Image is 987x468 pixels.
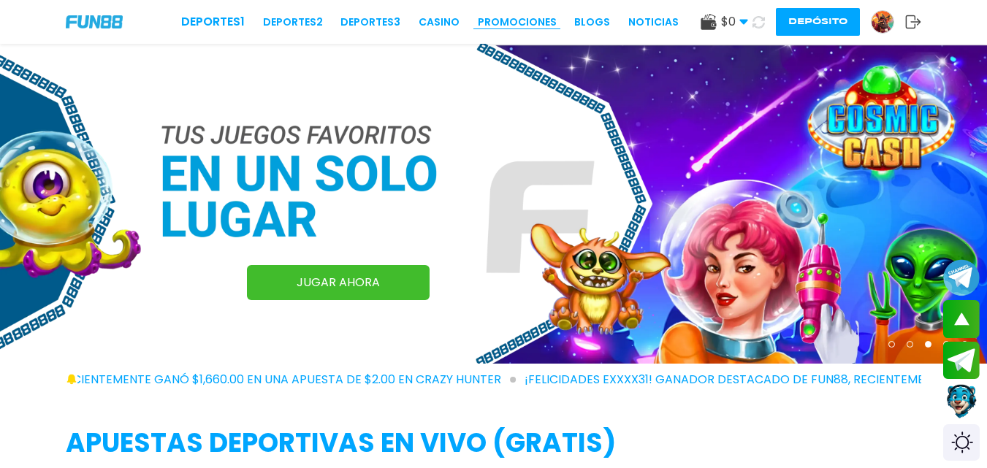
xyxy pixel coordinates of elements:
[263,15,323,30] a: Deportes2
[943,424,980,461] div: Switch theme
[872,11,893,33] img: Avatar
[943,300,980,338] button: scroll up
[776,8,860,36] button: Depósito
[340,15,400,30] a: Deportes3
[943,383,980,421] button: Contact customer service
[478,15,557,30] a: Promociones
[574,15,610,30] a: BLOGS
[721,13,748,31] span: $ 0
[943,258,980,296] button: Join telegram channel
[419,15,460,30] a: CASINO
[247,265,430,300] a: JUGAR AHORA
[628,15,679,30] a: NOTICIAS
[181,13,245,31] a: Deportes1
[66,423,921,463] h2: APUESTAS DEPORTIVAS EN VIVO (gratis)
[871,10,905,34] a: Avatar
[943,342,980,380] button: Join telegram
[66,15,123,28] img: Company Logo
